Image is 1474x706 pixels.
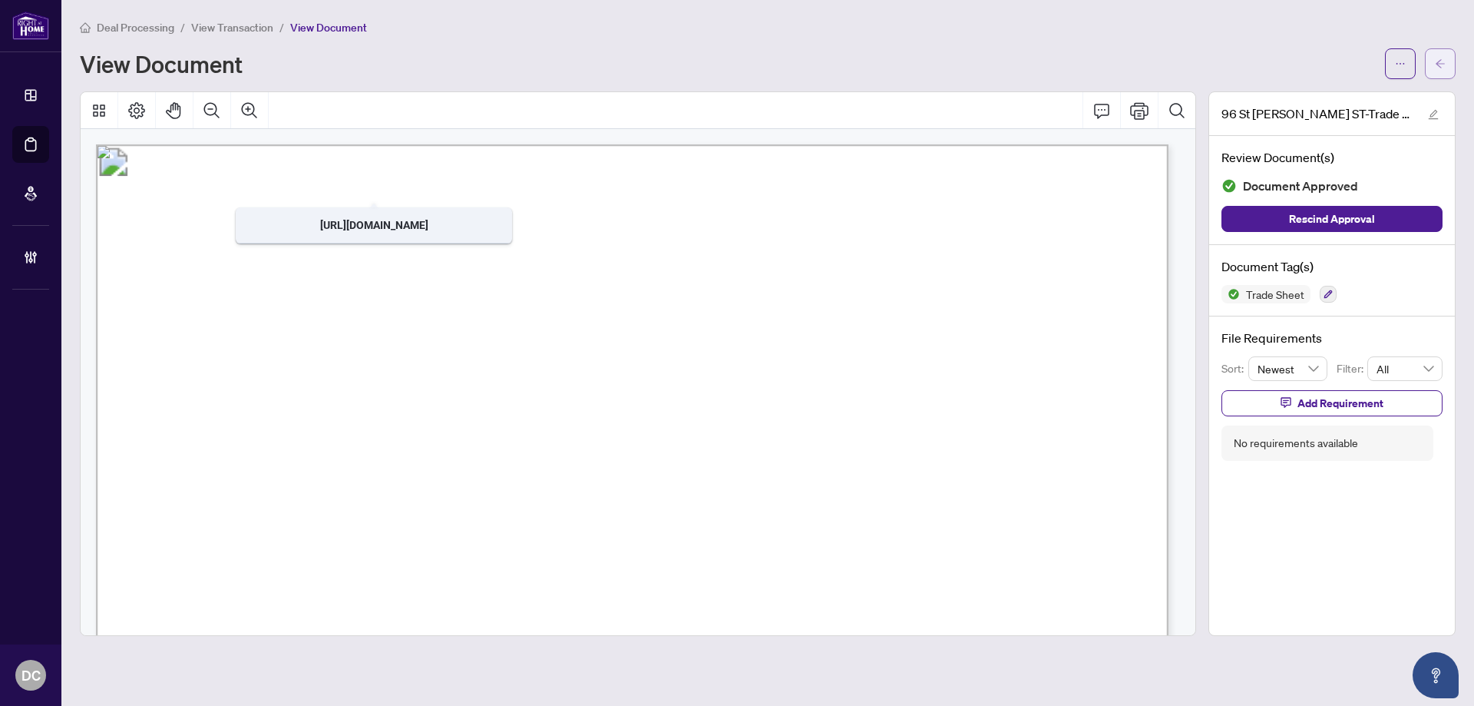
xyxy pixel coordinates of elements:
span: Trade Sheet [1240,289,1310,300]
span: Rescind Approval [1289,207,1375,231]
li: / [180,18,185,36]
h1: View Document [80,51,243,76]
img: Document Status [1221,178,1237,194]
li: / [279,18,284,36]
p: Filter: [1337,360,1367,377]
button: Rescind Approval [1221,206,1443,232]
span: DC [21,665,41,686]
span: Newest [1258,357,1319,380]
span: 96 St [PERSON_NAME] ST-Trade sheet-[PERSON_NAME].pdf [1221,104,1413,123]
span: All [1377,357,1433,380]
span: edit [1428,109,1439,120]
h4: Review Document(s) [1221,148,1443,167]
span: arrow-left [1435,58,1446,69]
span: Document Approved [1243,176,1358,197]
span: View Transaction [191,21,273,35]
span: ellipsis [1395,58,1406,69]
span: View Document [290,21,367,35]
span: Add Requirement [1297,391,1383,416]
h4: File Requirements [1221,329,1443,347]
p: Sort: [1221,360,1248,377]
button: Add Requirement [1221,390,1443,416]
span: Deal Processing [97,21,174,35]
img: logo [12,12,49,40]
div: No requirements available [1234,435,1358,452]
span: home [80,22,91,33]
img: Status Icon [1221,285,1240,303]
h4: Document Tag(s) [1221,257,1443,276]
button: Open asap [1413,652,1459,698]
